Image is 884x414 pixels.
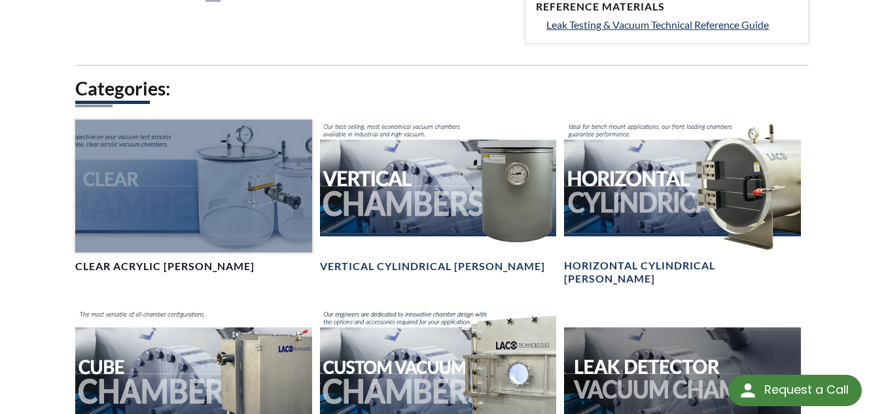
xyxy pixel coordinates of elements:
a: Leak Testing & Vacuum Technical Reference Guide [546,16,798,33]
a: Clear Chambers headerClear Acrylic [PERSON_NAME] [75,120,312,273]
h2: Categories: [75,77,809,101]
div: Request a Call [764,375,849,405]
a: Vertical Vacuum Chambers headerVertical Cylindrical [PERSON_NAME] [320,120,557,273]
h4: Horizontal Cylindrical [PERSON_NAME] [564,259,801,286]
div: Request a Call [728,375,862,406]
h4: Vertical Cylindrical [PERSON_NAME] [320,260,545,273]
span: Leak Testing & Vacuum Technical Reference Guide [546,18,769,31]
img: round button [737,380,758,401]
h4: Clear Acrylic [PERSON_NAME] [75,260,255,273]
a: Horizontal Cylindrical headerHorizontal Cylindrical [PERSON_NAME] [564,120,801,286]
